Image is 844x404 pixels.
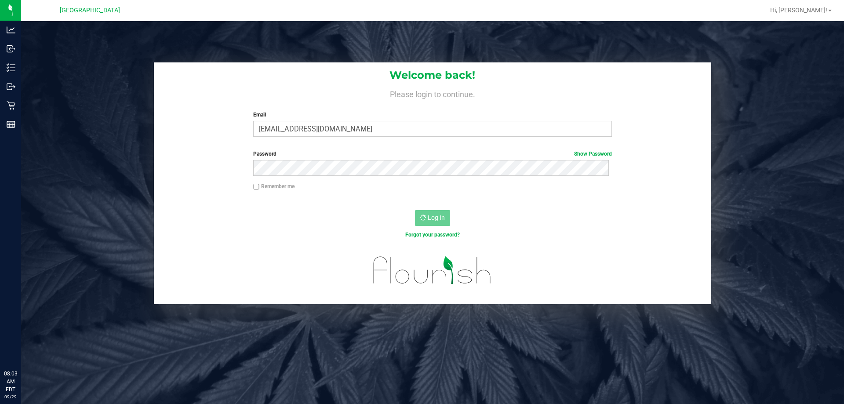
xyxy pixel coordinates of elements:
[415,210,450,226] button: Log In
[253,111,611,119] label: Email
[7,63,15,72] inline-svg: Inventory
[7,25,15,34] inline-svg: Analytics
[770,7,827,14] span: Hi, [PERSON_NAME]!
[154,69,711,81] h1: Welcome back!
[253,182,295,190] label: Remember me
[60,7,120,14] span: [GEOGRAPHIC_DATA]
[363,248,502,293] img: flourish_logo.svg
[405,232,460,238] a: Forgot your password?
[7,44,15,53] inline-svg: Inbound
[4,393,17,400] p: 09/29
[574,151,612,157] a: Show Password
[428,214,445,221] span: Log In
[7,101,15,110] inline-svg: Retail
[4,370,17,393] p: 08:03 AM EDT
[7,120,15,129] inline-svg: Reports
[154,88,711,98] h4: Please login to continue.
[7,82,15,91] inline-svg: Outbound
[253,151,276,157] span: Password
[253,184,259,190] input: Remember me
